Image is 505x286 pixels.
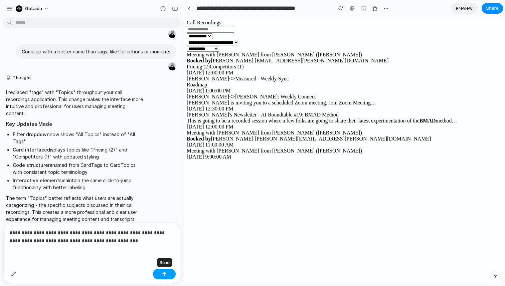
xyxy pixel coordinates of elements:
header: Call Recordings [3,3,316,9]
strong: Booked by [3,119,27,124]
button: getaida [13,3,52,14]
li: renamed from CardTags to CardTopics with consistent topic terminology [13,162,144,176]
span: [DATE] 11:00:00 AM [3,125,50,130]
span: [DATE] 1:00:00 PM [3,71,47,76]
div: Meeting with [PERSON_NAME] from [PERSON_NAME] ([PERSON_NAME]) [3,131,316,137]
span: Jump to Pricing in transcript [3,47,26,52]
span: [DATE] 12:00:00 PM [3,53,49,58]
strong: Booked by [3,41,27,46]
div: Meeting with [PERSON_NAME] from [PERSON_NAME] ([PERSON_NAME]) [3,113,316,119]
button: Share [482,3,503,14]
div: [PERSON_NAME] <> [PERSON_NAME]: Weekly Connect [3,77,316,83]
div: Send [157,258,172,267]
span: Preview [456,5,473,12]
div: [PERSON_NAME] <> Measured - Weekly Sync [3,59,316,65]
li: now shows "All Topics" instead of "All Tags" [13,131,144,145]
div: [PERSON_NAME] ' s Newsletter - AI Roundtable #19: BMAD Method [3,95,316,101]
li: maintain the same click-to-jump functionality with better labeling [13,177,144,191]
li: displays topics like "Pricing (2)" and "Competitors (1)" with updated styling [13,146,144,160]
strong: Card interface [13,147,47,153]
span: [DATE] 12:00:00 PM [3,107,49,112]
strong: Filter dropdown [13,131,50,137]
div: This is going to be a recorded session where a few folks are going to share their latest experime... [3,101,316,107]
a: Preview [451,3,478,14]
div: [PERSON_NAME] [PERSON_NAME][EMAIL_ADDRESS][PERSON_NAME][DOMAIN_NAME] [3,119,316,125]
span: Jump to Roadmap in transcript [3,65,23,70]
div: Meeting with [PERSON_NAME] from [PERSON_NAME] ([PERSON_NAME]) [3,35,316,41]
span: [DATE] 12:30:00 PM [3,89,49,94]
p: The term "Topics" better reflects what users are actually categorizing - the specific subjects di... [6,195,144,223]
span: Jump to Competitors in transcript [26,47,60,52]
span: getaida [25,5,42,12]
span: [DATE] 9:00:00 AM [3,137,47,142]
strong: Code structure [13,162,48,168]
p: Come up with a better name than tags, like Collections or moments [22,48,170,55]
div: [PERSON_NAME] is inviting you to a scheduled Zoom meeting. Join Zoom Meeting… [3,83,316,89]
strong: Interactive elements [13,178,62,183]
strong: BMAD [235,101,252,106]
h2: Key Updates Made [6,120,144,128]
span: Share [486,5,499,12]
p: I replaced "tags" with "Topics" throughout your call recordings application. This change makes th... [6,89,144,117]
div: [PERSON_NAME] [EMAIL_ADDRESS][PERSON_NAME][DOMAIN_NAME] [3,41,316,47]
